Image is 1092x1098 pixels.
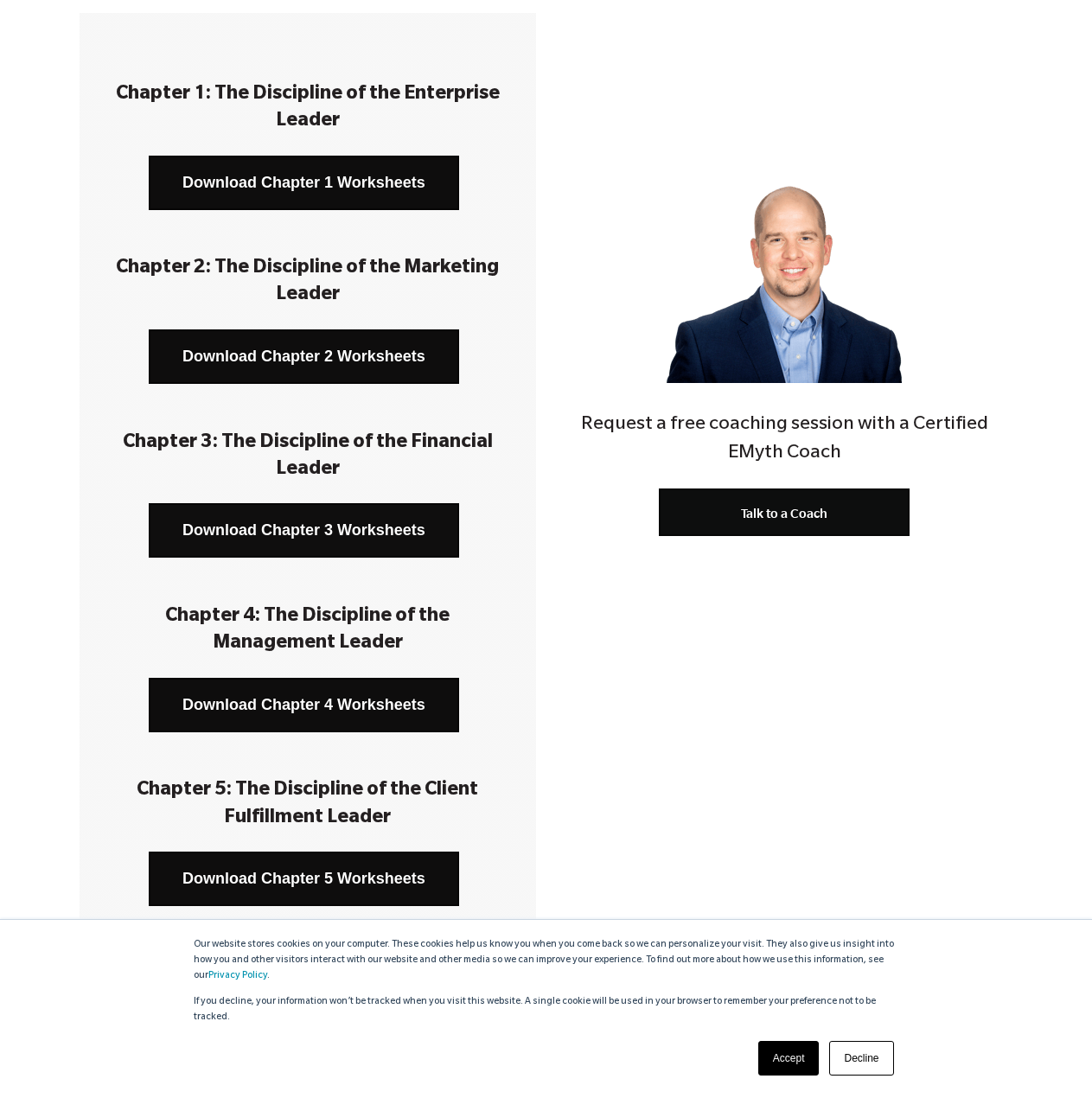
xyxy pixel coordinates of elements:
a: Privacy Policy [208,971,267,981]
a: Download Chapter 3 Worksheets [149,503,459,558]
span: Talk to a Coach [741,506,827,520]
h4: Request a free coaching session with a Certified EMyth Coach [556,412,1013,469]
h3: Chapter 2: The Discipline of the Marketing Leader [105,256,511,310]
h3: Chapter 1: The Discipline of the Enterprise Leader [105,82,511,136]
img: Jon_Slater_web [667,148,902,383]
a: Download Chapter 5 Worksheets [149,852,459,906]
p: Our website stores cookies on your computer. These cookies help us know you when you come back so... [194,937,899,984]
a: Download Chapter 1 Worksheets [149,156,459,210]
p: If you decline, your information won’t be tracked when you visit this website. A single cookie wi... [194,994,899,1025]
a: Talk to a Coach [659,488,910,536]
a: Download Chapter 4 Worksheets [149,678,459,732]
a: Decline [829,1041,893,1076]
h3: Chapter 4: The Discipline of the Management Leader [105,604,511,658]
a: Download Chapter 2 Worksheets [149,329,459,384]
h3: Chapter 5: The Discipline of the Client Fulfillment Leader [105,778,511,832]
h3: Chapter 3: The Discipline of the Financial Leader [105,431,511,484]
a: Accept [758,1041,820,1076]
